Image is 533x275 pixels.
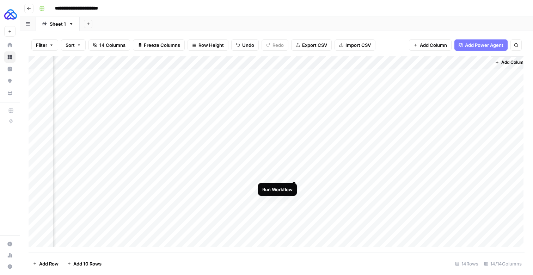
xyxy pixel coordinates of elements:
div: Run Workflow [262,186,293,193]
button: Sort [61,39,86,51]
span: Add Column [501,59,526,65]
div: 14 Rows [452,258,481,269]
button: Workspace: AUQ [4,6,16,23]
div: 14/14 Columns [481,258,525,269]
a: Sheet 1 [36,17,80,31]
button: Filter [31,39,58,51]
button: Add 10 Rows [63,258,106,269]
a: Browse [4,51,16,63]
button: Import CSV [335,39,375,51]
button: Redo [262,39,288,51]
button: Help + Support [4,261,16,272]
button: Undo [231,39,259,51]
a: Your Data [4,87,16,99]
span: Add Power Agent [465,42,503,49]
a: Insights [4,63,16,75]
span: Import CSV [345,42,371,49]
button: Freeze Columns [133,39,185,51]
span: Row Height [198,42,224,49]
span: Add Row [39,260,59,267]
button: 14 Columns [88,39,130,51]
a: Home [4,39,16,51]
span: Add Column [420,42,447,49]
button: Add Power Agent [454,39,508,51]
button: Row Height [188,39,228,51]
span: Redo [272,42,284,49]
span: Filter [36,42,47,49]
span: Undo [242,42,254,49]
a: Opportunities [4,75,16,87]
span: Export CSV [302,42,327,49]
span: Sort [66,42,75,49]
span: 14 Columns [99,42,125,49]
div: Sheet 1 [50,20,66,27]
button: Export CSV [291,39,332,51]
button: Add Column [492,58,529,67]
button: Add Column [409,39,452,51]
img: AUQ Logo [4,8,17,21]
span: Freeze Columns [144,42,180,49]
a: Usage [4,250,16,261]
a: Settings [4,238,16,250]
span: Add 10 Rows [73,260,102,267]
button: Add Row [29,258,63,269]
